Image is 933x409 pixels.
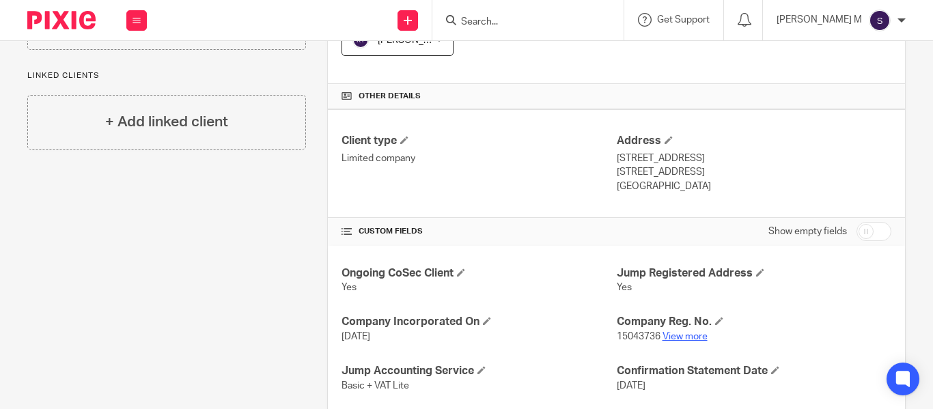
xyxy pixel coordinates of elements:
[342,226,616,237] h4: CUSTOM FIELDS
[27,11,96,29] img: Pixie
[460,16,583,29] input: Search
[617,332,660,341] span: 15043736
[617,134,891,148] h4: Address
[617,152,891,165] p: [STREET_ADDRESS]
[342,266,616,281] h4: Ongoing CoSec Client
[617,381,645,391] span: [DATE]
[27,70,306,81] p: Linked clients
[617,364,891,378] h4: Confirmation Statement Date
[105,111,228,132] h4: + Add linked client
[342,134,616,148] h4: Client type
[768,225,847,238] label: Show empty fields
[359,91,421,102] span: Other details
[617,165,891,179] p: [STREET_ADDRESS]
[869,10,891,31] img: svg%3E
[342,283,357,292] span: Yes
[617,180,891,193] p: [GEOGRAPHIC_DATA]
[617,266,891,281] h4: Jump Registered Address
[777,13,862,27] p: [PERSON_NAME] M
[342,152,616,165] p: Limited company
[342,332,370,341] span: [DATE]
[342,315,616,329] h4: Company Incorporated On
[342,381,409,391] span: Basic + VAT Lite
[663,332,708,341] a: View more
[617,315,891,329] h4: Company Reg. No.
[342,364,616,378] h4: Jump Accounting Service
[657,15,710,25] span: Get Support
[617,283,632,292] span: Yes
